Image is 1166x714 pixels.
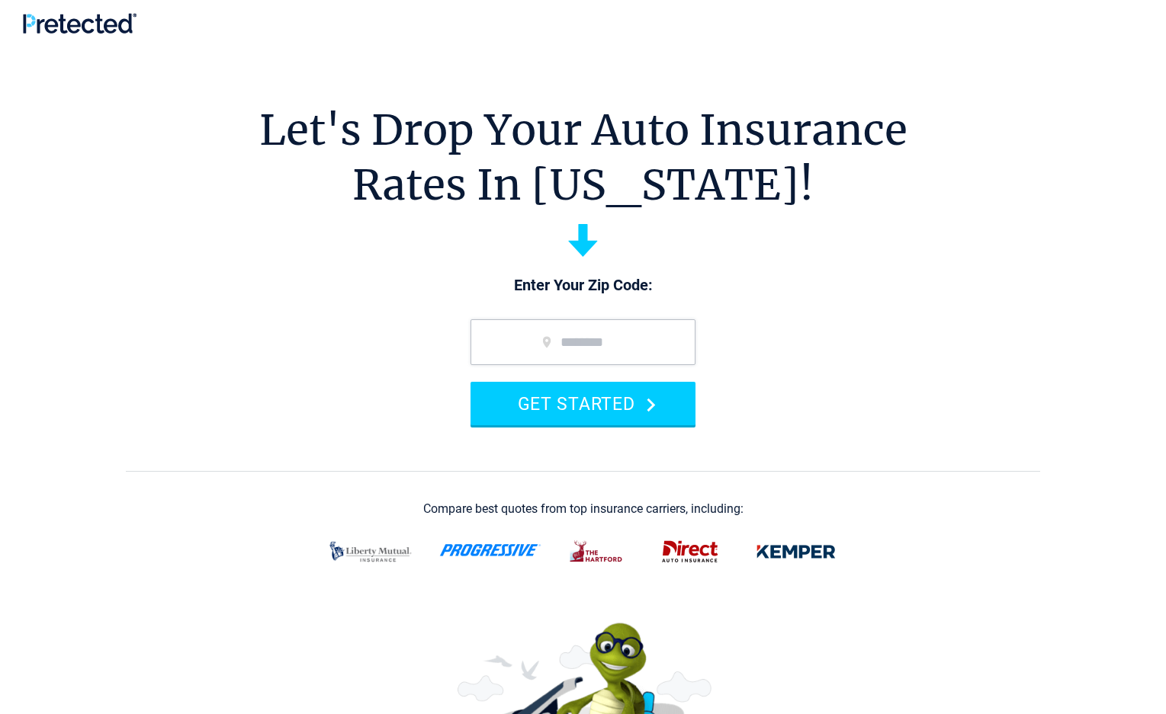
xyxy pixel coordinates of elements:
p: Enter Your Zip Code: [455,275,711,296]
input: zip code [471,319,695,365]
button: GET STARTED [471,382,695,425]
img: liberty [320,532,421,572]
h1: Let's Drop Your Auto Insurance Rates In [US_STATE]! [259,103,907,213]
div: Compare best quotes from top insurance carriers, including: [423,502,744,516]
img: thehartford [560,532,634,572]
img: direct [653,532,728,572]
img: progressive [439,544,541,556]
img: kemper [746,532,846,572]
img: Pretected Logo [23,13,137,34]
